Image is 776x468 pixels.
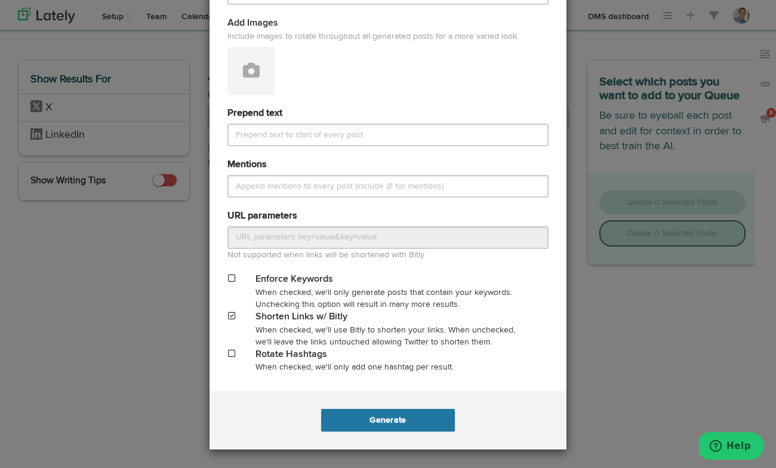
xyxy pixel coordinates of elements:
div: Rotate Hashtags [255,348,520,362]
button: Generate [321,409,454,432]
input: Append mentions to every post (include @ for mentions) [227,175,549,198]
iframe: Opens a widget where you can find more information [699,432,764,462]
input: Prepend text to start of every post [227,124,549,146]
span: Add Images [227,19,278,28]
span: Include images to rotate throughout all generated posts for a more varied look. [227,30,549,47]
span: Not supported when links will be shortened with Bitly [227,251,424,259]
div: Enforce Keywords [255,273,520,287]
label: Mentions [227,158,267,172]
label: Prepend text [227,107,282,121]
div: When checked, we'll use Bitly to shorten your links. When unchecked, we'll leave the links untouc... [255,324,520,348]
div: When checked, we'll only generate posts that contain your keywords. Unchecking this option will r... [255,287,520,310]
input: URL parameters key=value&key=value [227,226,549,249]
label: URL parameters [227,210,297,223]
div: Shorten Links w/ Bitly [255,310,520,324]
div: When checked, we'll only add one hashtag per result. [255,361,520,373]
